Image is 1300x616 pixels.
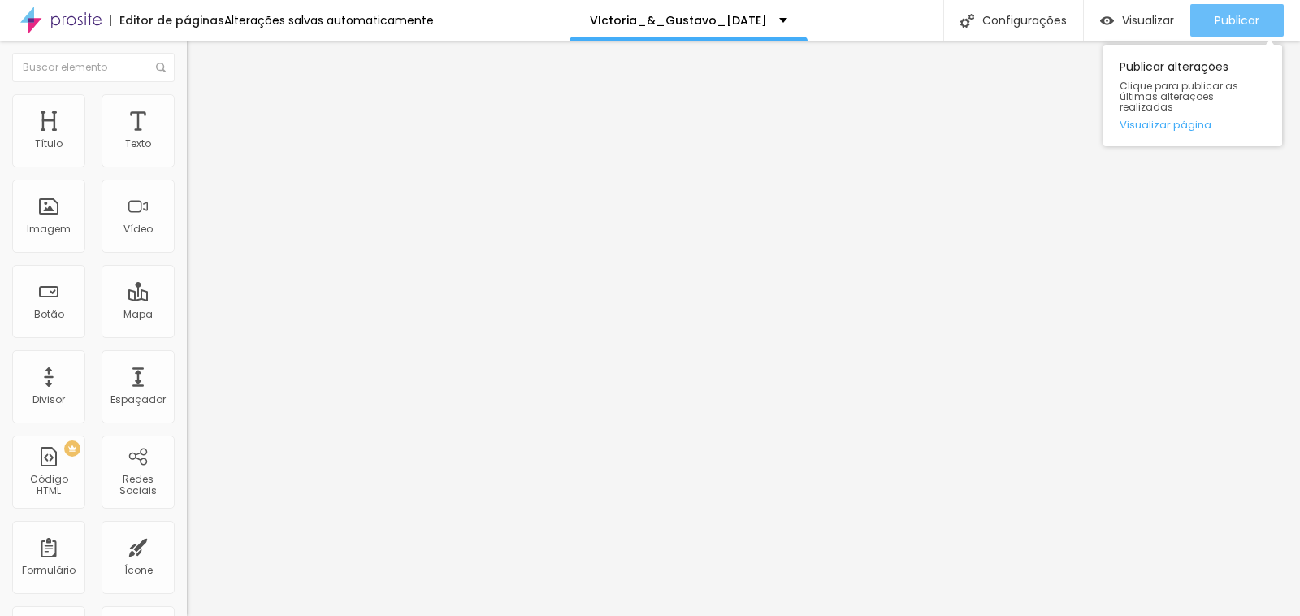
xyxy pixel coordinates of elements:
[30,472,68,497] font: Código HTML
[1100,14,1114,28] img: view-1.svg
[982,12,1067,28] font: Configurações
[110,393,166,406] font: Espaçador
[119,12,224,28] font: Editor de páginas
[119,472,157,497] font: Redes Sociais
[1215,12,1259,28] font: Publicar
[1120,59,1228,75] font: Publicar alterações
[123,222,153,236] font: Vídeo
[32,393,65,406] font: Divisor
[960,14,974,28] img: Ícone
[123,307,153,321] font: Mapa
[1120,119,1266,130] a: Visualizar página
[1120,117,1211,132] font: Visualizar página
[22,563,76,577] font: Formulário
[12,53,175,82] input: Buscar elemento
[1084,4,1190,37] button: Visualizar
[27,222,71,236] font: Imagem
[1120,79,1238,114] font: Clique para publicar as últimas alterações realizadas
[1122,12,1174,28] font: Visualizar
[125,137,151,150] font: Texto
[1190,4,1284,37] button: Publicar
[156,63,166,72] img: Ícone
[35,137,63,150] font: Título
[34,307,64,321] font: Botão
[187,41,1300,616] iframe: Editor
[224,12,434,28] font: Alterações salvas automaticamente
[590,12,767,28] font: VIctoria_&_Gustavo_[DATE]
[124,563,153,577] font: Ícone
